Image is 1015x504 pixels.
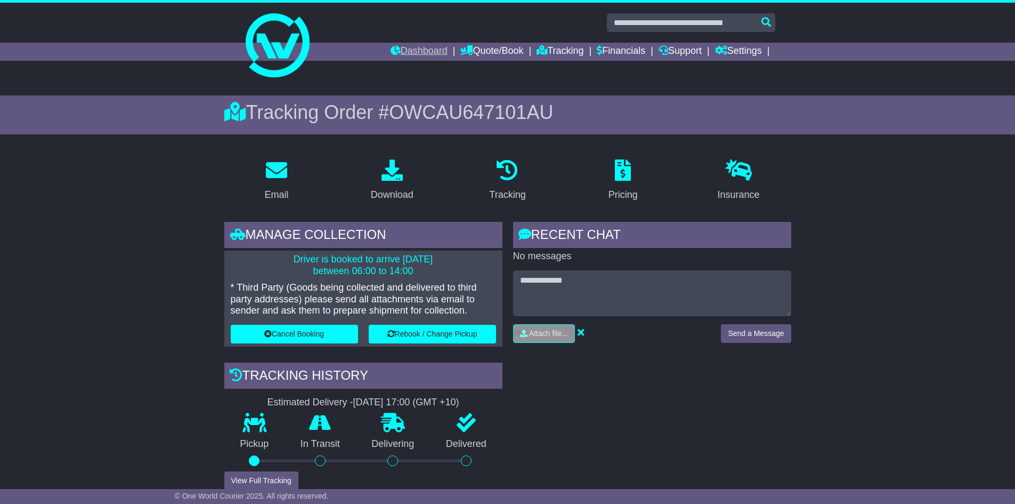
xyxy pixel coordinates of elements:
a: Insurance [711,156,767,206]
div: Manage collection [224,222,502,251]
p: Driver is booked to arrive [DATE] between 06:00 to 14:00 [231,254,496,277]
button: View Full Tracking [224,471,298,490]
button: Cancel Booking [231,325,358,343]
button: Send a Message [721,324,791,343]
a: Tracking [537,43,583,61]
div: RECENT CHAT [513,222,791,251]
div: Pricing [608,188,638,202]
div: Download [371,188,413,202]
a: Financials [597,43,645,61]
div: Insurance [718,188,760,202]
p: No messages [513,251,791,262]
p: Delivering [356,438,431,450]
a: Tracking [482,156,532,206]
p: * Third Party (Goods being collected and delivered to third party addresses) please send all atta... [231,282,496,317]
p: Delivered [430,438,502,450]
div: Tracking [489,188,525,202]
div: Tracking Order # [224,101,791,124]
a: Quote/Book [460,43,523,61]
a: Dashboard [391,43,448,61]
span: © One World Courier 2025. All rights reserved. [175,492,329,500]
a: Download [364,156,420,206]
p: In Transit [285,438,356,450]
a: Email [257,156,295,206]
div: Estimated Delivery - [224,397,502,409]
p: Pickup [224,438,285,450]
a: Settings [715,43,762,61]
a: Support [659,43,702,61]
button: Rebook / Change Pickup [369,325,496,343]
div: [DATE] 17:00 (GMT +10) [353,397,459,409]
a: Pricing [602,156,645,206]
div: Email [264,188,288,202]
span: OWCAU647101AU [389,101,553,123]
div: Tracking history [224,363,502,391]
